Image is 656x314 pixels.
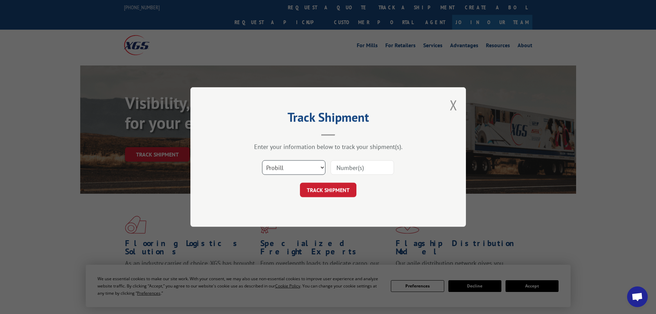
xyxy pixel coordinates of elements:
[225,112,431,125] h2: Track Shipment
[627,286,648,307] div: Open chat
[225,143,431,151] div: Enter your information below to track your shipment(s).
[300,183,356,197] button: TRACK SHIPMENT
[450,96,457,114] button: Close modal
[331,160,394,175] input: Number(s)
